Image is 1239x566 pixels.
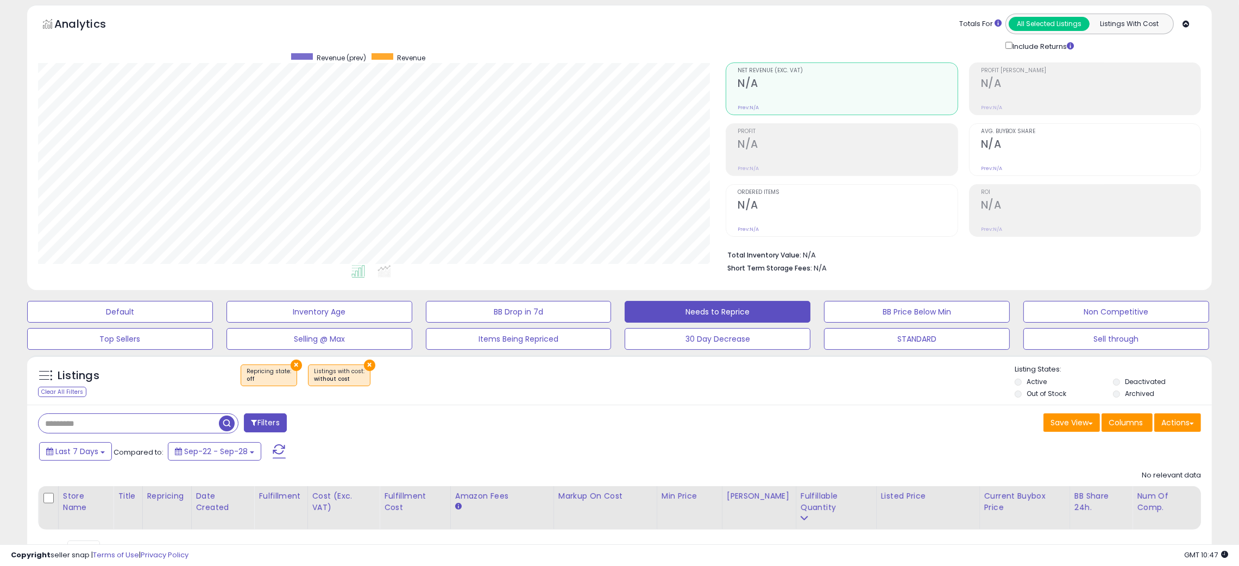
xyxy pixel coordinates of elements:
div: No relevant data [1142,470,1201,481]
button: Actions [1154,413,1201,432]
div: BB Share 24h. [1074,490,1128,513]
b: Total Inventory Value: [727,250,801,260]
span: Profit [PERSON_NAME] [981,68,1200,74]
h2: N/A [981,199,1200,213]
button: All Selected Listings [1009,17,1090,31]
span: N/A [814,263,827,273]
div: seller snap | | [11,550,188,561]
span: Sep-22 - Sep-28 [184,446,248,457]
button: Inventory Age [227,301,412,323]
a: Terms of Use [93,550,139,560]
a: Privacy Policy [141,550,188,560]
button: 30 Day Decrease [625,328,810,350]
div: [PERSON_NAME] [727,490,791,502]
h5: Analytics [54,16,127,34]
button: × [291,360,302,371]
h2: N/A [738,199,957,213]
button: Default [27,301,213,323]
span: Revenue (prev) [317,53,366,62]
button: Non Competitive [1023,301,1209,323]
small: Prev: N/A [981,104,1002,111]
div: Cost (Exc. VAT) [312,490,375,513]
button: × [364,360,375,371]
div: Listed Price [881,490,975,502]
div: off [247,375,291,383]
div: Repricing [147,490,187,502]
button: BB Price Below Min [824,301,1010,323]
button: Save View [1043,413,1100,432]
button: Columns [1102,413,1153,432]
div: Amazon Fees [455,490,549,502]
div: Fulfillable Quantity [801,490,872,513]
button: Last 7 Days [39,442,112,461]
p: Listing States: [1015,364,1212,375]
div: Store Name [63,490,109,513]
span: Ordered Items [738,190,957,196]
span: Listings with cost : [314,367,364,383]
div: Num of Comp. [1137,490,1196,513]
small: Prev: N/A [738,226,759,232]
div: Title [118,490,137,502]
small: Prev: N/A [738,165,759,172]
div: Totals For [959,19,1002,29]
span: Last 7 Days [55,446,98,457]
h2: N/A [738,77,957,92]
span: Avg. Buybox Share [981,129,1200,135]
button: Sep-22 - Sep-28 [168,442,261,461]
h5: Listings [58,368,99,383]
button: Items Being Repriced [426,328,612,350]
span: Profit [738,129,957,135]
button: Selling @ Max [227,328,412,350]
strong: Copyright [11,550,51,560]
div: Markup on Cost [558,490,652,502]
h2: N/A [981,77,1200,92]
h2: N/A [981,138,1200,153]
small: Prev: N/A [981,226,1002,232]
th: The percentage added to the cost of goods (COGS) that forms the calculator for Min & Max prices. [554,486,657,530]
span: ROI [981,190,1200,196]
span: Repricing state : [247,367,291,383]
b: Short Term Storage Fees: [727,263,812,273]
button: Listings With Cost [1089,17,1170,31]
span: Net Revenue (Exc. VAT) [738,68,957,74]
button: Filters [244,413,286,432]
button: Sell through [1023,328,1209,350]
label: Deactivated [1125,377,1166,386]
div: Clear All Filters [38,387,86,397]
div: Fulfillment Cost [384,490,446,513]
div: Current Buybox Price [984,490,1065,513]
label: Active [1027,377,1047,386]
div: Date Created [196,490,250,513]
li: N/A [727,248,1193,261]
span: Columns [1109,417,1143,428]
button: STANDARD [824,328,1010,350]
label: Out of Stock [1027,389,1066,398]
button: Top Sellers [27,328,213,350]
label: Archived [1125,389,1154,398]
h2: N/A [738,138,957,153]
div: Include Returns [997,40,1087,52]
span: Compared to: [114,447,163,457]
button: Needs to Reprice [625,301,810,323]
div: Fulfillment [259,490,303,502]
span: 2025-10-6 10:47 GMT [1184,550,1228,560]
small: Prev: N/A [738,104,759,111]
button: BB Drop in 7d [426,301,612,323]
div: without cost [314,375,364,383]
div: Min Price [662,490,718,502]
small: Prev: N/A [981,165,1002,172]
small: Amazon Fees. [455,502,462,512]
span: Revenue [397,53,425,62]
